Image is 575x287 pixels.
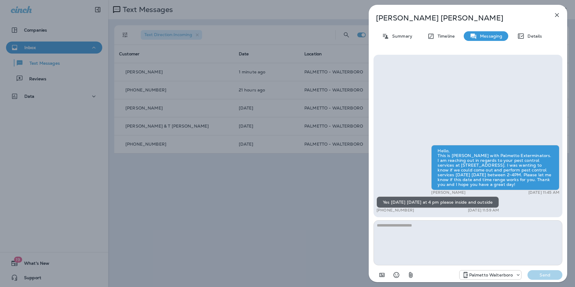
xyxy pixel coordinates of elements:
[377,196,499,208] div: Yes [DATE] [DATE] at 4 pm please inside and outside
[469,273,513,277] p: Palmetto Walterboro
[390,269,402,281] button: Select an emoji
[376,269,388,281] button: Add in a premade template
[376,14,540,22] p: [PERSON_NAME] [PERSON_NAME]
[524,34,542,39] p: Details
[528,190,559,195] p: [DATE] 11:45 AM
[435,34,455,39] p: Timeline
[389,34,412,39] p: Summary
[431,145,559,190] div: Hello, This is [PERSON_NAME] with Palmetto Exterminators. I am reaching out in regards to your pe...
[468,208,499,213] p: [DATE] 11:59 AM
[377,208,414,213] p: [PHONE_NUMBER]
[477,34,502,39] p: Messaging
[460,271,521,279] div: +1 (843) 549-4955
[431,190,466,195] p: [PERSON_NAME]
